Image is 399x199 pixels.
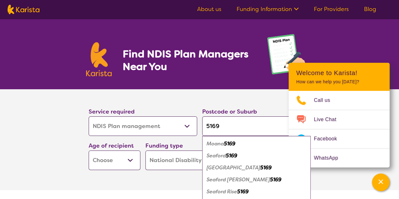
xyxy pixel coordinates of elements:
ul: Choose channel [289,91,390,167]
a: About us [197,5,221,13]
em: 5169 [226,152,237,159]
a: Funding Information [237,5,299,13]
label: Age of recipient [89,142,134,149]
a: Blog [364,5,376,13]
em: 5169 [260,164,272,171]
a: For Providers [314,5,349,13]
img: plan-management [267,34,313,89]
label: Postcode or Suburb [202,108,257,115]
em: Moana [207,140,224,147]
img: Karista logo [86,42,112,76]
em: Seaford [PERSON_NAME] [207,176,270,183]
em: Seaford [207,152,226,159]
a: Web link opens in a new tab. [289,149,390,167]
span: Call us [314,96,338,105]
div: Seaford Heights 5169 [205,162,308,174]
span: WhatsApp [314,153,346,163]
input: Type [202,116,311,136]
em: 5169 [270,176,281,183]
div: Channel Menu [289,63,390,167]
em: [GEOGRAPHIC_DATA] [207,164,260,171]
div: Seaford Meadows 5169 [205,174,308,186]
h2: Welcome to Karista! [296,69,382,77]
em: 5169 [224,140,235,147]
button: Channel Menu [372,173,390,191]
label: Service required [89,108,135,115]
div: Seaford 5169 [205,150,308,162]
label: Funding type [145,142,183,149]
p: How can we help you [DATE]? [296,79,382,85]
h1: Find NDIS Plan Managers Near You [122,48,254,73]
em: 5169 [237,188,249,195]
div: Seaford Rise 5169 [205,186,308,198]
img: Karista logo [8,5,39,14]
span: Facebook [314,134,344,143]
em: Seaford Rise [207,188,237,195]
span: Live Chat [314,115,344,124]
div: Moana 5169 [205,138,308,150]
